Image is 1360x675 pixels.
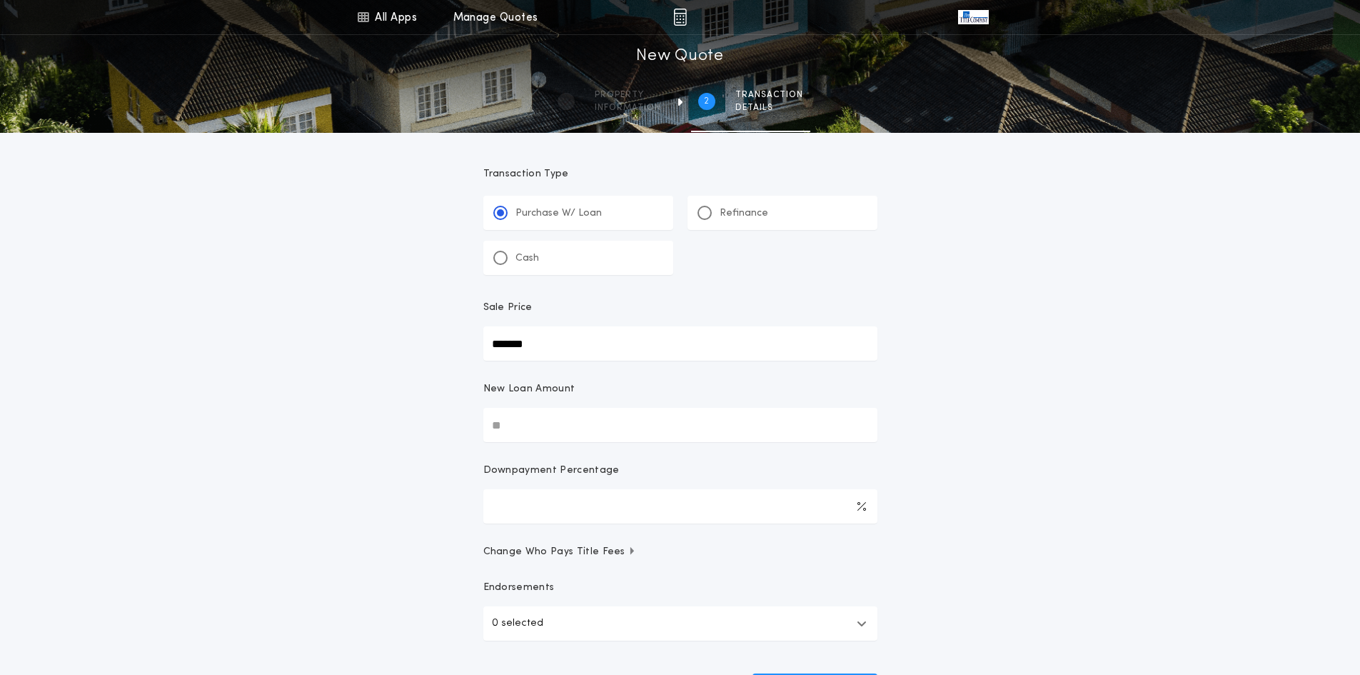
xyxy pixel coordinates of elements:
span: information [595,102,661,114]
button: 0 selected [483,606,877,641]
p: Downpayment Percentage [483,464,620,478]
input: New Loan Amount [483,408,877,442]
p: Endorsements [483,581,877,595]
img: img [673,9,687,26]
p: Purchase W/ Loan [515,206,602,221]
p: Refinance [720,206,768,221]
h2: 2 [704,96,709,107]
span: Property [595,89,661,101]
span: Transaction [735,89,803,101]
p: Sale Price [483,301,533,315]
p: New Loan Amount [483,382,575,396]
h1: New Quote [636,45,723,68]
p: Cash [515,251,539,266]
button: Change Who Pays Title Fees [483,545,877,559]
span: Change Who Pays Title Fees [483,545,637,559]
span: details [735,102,803,114]
p: 0 selected [492,615,543,632]
img: vs-icon [958,10,988,24]
input: Downpayment Percentage [483,489,877,524]
input: Sale Price [483,326,877,361]
p: Transaction Type [483,167,877,181]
